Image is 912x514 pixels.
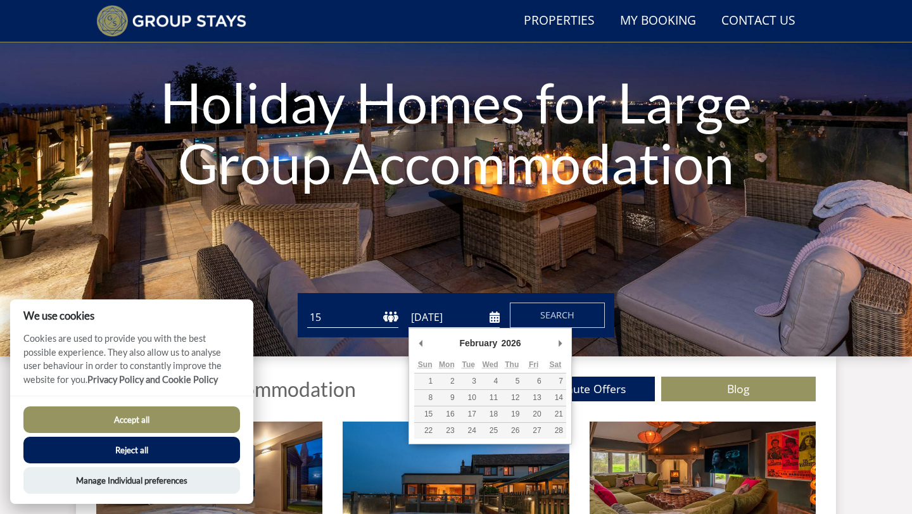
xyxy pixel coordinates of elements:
abbr: Thursday [505,360,519,369]
p: Cookies are used to provide you with the best possible experience. They also allow us to analyse ... [10,332,253,396]
button: 5 [501,373,522,389]
button: 17 [458,406,479,422]
button: 26 [501,423,522,439]
h1: Holiday Homes for Large Group Accommodation [137,47,775,218]
button: 15 [414,406,436,422]
a: Properties [519,7,600,35]
button: 1 [414,373,436,389]
button: 8 [414,390,436,406]
button: Accept all [23,406,240,433]
button: 28 [545,423,566,439]
button: 25 [479,423,501,439]
button: Next Month [554,334,566,353]
abbr: Tuesday [462,360,474,369]
button: 12 [501,390,522,406]
button: Manage Individual preferences [23,467,240,494]
abbr: Sunday [418,360,433,369]
a: Last Minute Offers [500,377,655,401]
button: 14 [545,390,566,406]
button: 4 [479,373,501,389]
span: Search [540,309,574,321]
button: Previous Month [414,334,427,353]
button: 23 [436,423,457,439]
button: 21 [545,406,566,422]
abbr: Friday [529,360,538,369]
input: Arrival Date [408,307,500,328]
div: 2026 [499,334,522,353]
abbr: Monday [439,360,455,369]
button: 2 [436,373,457,389]
a: Contact Us [716,7,801,35]
abbr: Wednesday [482,360,498,369]
button: 13 [522,390,544,406]
button: Reject all [23,437,240,463]
div: February [457,334,499,353]
button: 19 [501,406,522,422]
button: 22 [414,423,436,439]
button: 6 [522,373,544,389]
h2: We use cookies [10,310,253,322]
img: Group Stays [96,5,246,37]
button: 16 [436,406,457,422]
a: Privacy Policy and Cookie Policy [87,374,218,385]
button: 7 [545,373,566,389]
button: Search [510,303,605,328]
button: 27 [522,423,544,439]
button: 18 [479,406,501,422]
button: 20 [522,406,544,422]
button: 9 [436,390,457,406]
a: Blog [661,377,816,401]
a: My Booking [615,7,701,35]
button: 11 [479,390,501,406]
abbr: Saturday [550,360,562,369]
button: 24 [458,423,479,439]
button: 10 [458,390,479,406]
button: 3 [458,373,479,389]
